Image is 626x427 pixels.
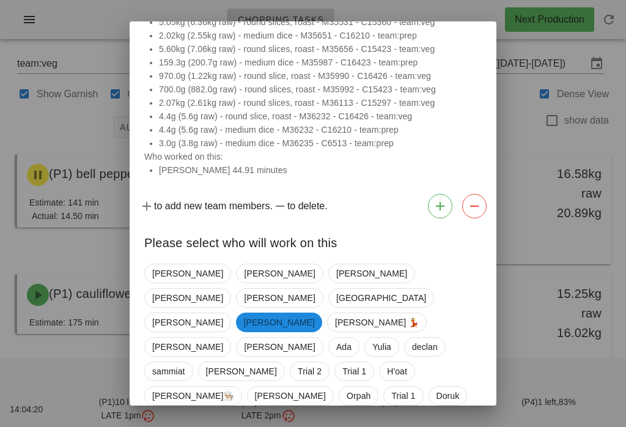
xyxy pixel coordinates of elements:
span: [PERSON_NAME] [152,313,223,332]
span: Orpah [347,387,370,405]
span: [PERSON_NAME]👨🏼‍🍳 [152,387,234,405]
span: Trial 2 [298,362,322,381]
li: 159.3g (200.7g raw) - medium dice - M35987 - C16423 - team:prep [159,56,482,69]
li: 2.07kg (2.61kg raw) - round slices, roast - M36113 - C15297 - team:veg [159,96,482,110]
span: [PERSON_NAME] [244,338,315,356]
span: sammiat [152,362,185,381]
li: 700.0g (882.0g raw) - round slices, roast - M35992 - C15423 - team:veg [159,83,482,96]
li: 2.02kg (2.55kg raw) - medium dice - M35651 - C16210 - team:prep [159,29,482,42]
li: [PERSON_NAME] 44.91 minutes [159,163,482,177]
li: 5.05kg (6.36kg raw) - round slices, roast - M35531 - C15360 - team:veg [159,15,482,29]
li: 4.4g (5.6g raw) - medium dice - M36232 - C16210 - team:prep [159,123,482,136]
div: Please select who will work on this [130,223,496,259]
span: Trial 1 [391,387,415,405]
span: Yulia [372,338,391,356]
span: [PERSON_NAME] [244,289,315,307]
span: [PERSON_NAME] [206,362,277,381]
span: [PERSON_NAME] [152,289,223,307]
span: H'oat [387,362,407,381]
span: [PERSON_NAME] [152,338,223,356]
span: [GEOGRAPHIC_DATA] [336,289,426,307]
li: 3.0g (3.8g raw) - medium dice - M36235 - C6513 - team:prep [159,136,482,150]
div: to add new team members. to delete. [130,189,496,223]
span: Ada [336,338,352,356]
div: Who worked on this: [130,15,496,189]
li: 5.60kg (7.06kg raw) - round slices, roast - M35656 - C15423 - team:veg [159,42,482,56]
span: declan [412,338,438,356]
span: [PERSON_NAME] [152,264,223,283]
span: [PERSON_NAME] 💃 [335,313,419,332]
span: [PERSON_NAME] [255,387,326,405]
span: [PERSON_NAME] [243,313,314,332]
li: 970.0g (1.22kg raw) - round slice, roast - M35990 - C16426 - team:veg [159,69,482,83]
span: Trial 1 [342,362,366,381]
span: [PERSON_NAME] [244,264,315,283]
span: [PERSON_NAME] [336,264,407,283]
span: Doruk [436,387,460,405]
li: 4.4g (5.6g raw) - round slice, roast - M36232 - C16426 - team:veg [159,110,482,123]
